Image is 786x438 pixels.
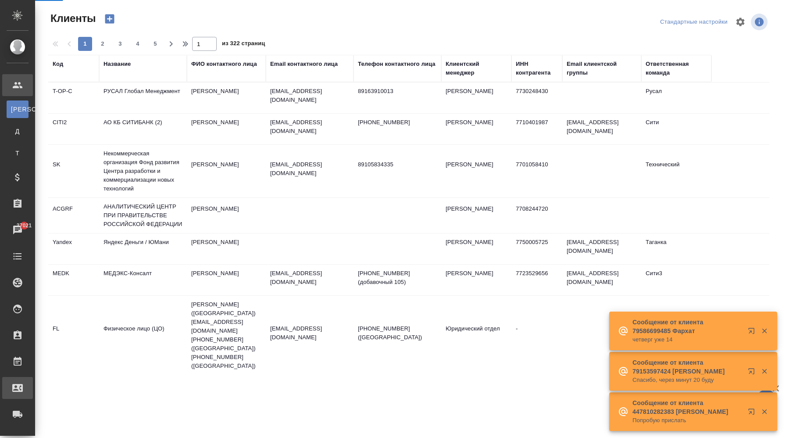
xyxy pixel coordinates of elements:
td: АО КБ СИТИБАНК (2) [99,114,187,144]
p: [EMAIL_ADDRESS][DOMAIN_NAME] [270,118,349,136]
td: ACGRF [48,200,99,231]
span: Посмотреть информацию [751,14,769,30]
button: Закрыть [755,408,773,416]
div: split button [658,15,730,29]
td: [PERSON_NAME] [441,156,511,187]
td: Технический [641,156,711,187]
span: Д [11,127,24,136]
div: ФИО контактного лица [191,60,257,68]
button: 2 [96,37,110,51]
td: T-OP-C [48,83,99,113]
td: АНАЛИТИЧЕСКИЙ ЦЕНТР ПРИ ПРАВИТЕЛЬСТВЕ РОССИЙСКОЙ ФЕДЕРАЦИИ [99,198,187,233]
td: FL [48,320,99,351]
td: МЕДЭКС-Консалт [99,265,187,295]
div: Код [53,60,63,68]
td: [PERSON_NAME] [187,156,266,187]
button: Закрыть [755,367,773,375]
td: [EMAIL_ADDRESS][DOMAIN_NAME] [562,233,641,264]
td: CITI2 [48,114,99,144]
button: Открыть в новой вкладке [743,322,764,343]
div: Email контактного лица [270,60,338,68]
p: Сообщение от клиента 79153597424 [PERSON_NAME] [632,358,742,376]
td: - [511,320,562,351]
a: [PERSON_NAME] [7,101,29,118]
button: Закрыть [755,327,773,335]
td: 7723529656 [511,265,562,295]
td: 7730248430 [511,83,562,113]
p: Попробую прислать [632,416,742,425]
td: [PERSON_NAME] [187,265,266,295]
td: 7710401987 [511,114,562,144]
p: Сообщение от клиента 79586699485 Фархат [632,318,742,335]
td: MEDK [48,265,99,295]
span: Клиенты [48,11,96,25]
td: [PERSON_NAME] [441,83,511,113]
span: [PERSON_NAME] [11,105,24,114]
td: [PERSON_NAME] [187,114,266,144]
td: Некоммерческая организация Фонд развития Центра разработки и коммерциализации новых технологий [99,145,187,197]
button: 4 [131,37,145,51]
p: Сообщение от клиента 447810282383 [PERSON_NAME] [632,399,742,416]
td: РУСАЛ Глобал Менеджмент [99,83,187,113]
td: [PERSON_NAME] [187,200,266,231]
div: Название [104,60,131,68]
p: [EMAIL_ADDRESS][DOMAIN_NAME] [270,324,349,342]
div: Email клиентской группы [567,60,637,77]
span: 37021 [11,221,37,230]
span: из 322 страниц [222,38,265,51]
a: Д [7,122,29,140]
p: четверг уже 14 [632,335,742,344]
td: Сити3 [641,265,711,295]
td: [EMAIL_ADDRESS][DOMAIN_NAME] [562,114,641,144]
td: Сити [641,114,711,144]
td: Юридический отдел [441,320,511,351]
div: Клиентский менеджер [446,60,507,77]
td: Русал [641,83,711,113]
td: Физическое лицо (ЦО) [99,320,187,351]
span: 4 [131,39,145,48]
td: [PERSON_NAME] [441,233,511,264]
td: 7708244720 [511,200,562,231]
td: [PERSON_NAME] [187,233,266,264]
button: Открыть в новой вкладке [743,363,764,384]
td: [PERSON_NAME] [441,200,511,231]
td: SK [48,156,99,187]
td: Яндекс Деньги / ЮМани [99,233,187,264]
a: 37021 [2,219,33,241]
p: 89105834335 [358,160,437,169]
td: 7701058410 [511,156,562,187]
p: [PHONE_NUMBER] (добавочный 105) [358,269,437,287]
td: 7750005725 [511,233,562,264]
p: Спасибо, через минут 20 буду [632,376,742,384]
p: [EMAIL_ADDRESS][DOMAIN_NAME] [270,269,349,287]
button: Открыть в новой вкладке [743,403,764,424]
div: Ответственная команда [646,60,707,77]
div: Телефон контактного лица [358,60,436,68]
span: 2 [96,39,110,48]
span: 5 [148,39,162,48]
p: [EMAIL_ADDRESS][DOMAIN_NAME] [270,87,349,104]
td: Yandex [48,233,99,264]
button: Создать [99,11,120,26]
td: [PERSON_NAME] [187,83,266,113]
td: [EMAIL_ADDRESS][DOMAIN_NAME] [562,265,641,295]
span: Т [11,149,24,158]
a: Т [7,144,29,162]
button: 3 [113,37,127,51]
div: ИНН контрагента [516,60,558,77]
span: Настроить таблицу [730,11,751,32]
span: 3 [113,39,127,48]
p: [EMAIL_ADDRESS][DOMAIN_NAME] [270,160,349,178]
td: [PERSON_NAME] [441,265,511,295]
button: 5 [148,37,162,51]
td: Таганка [641,233,711,264]
p: [PHONE_NUMBER] [358,118,437,127]
p: 89163910013 [358,87,437,96]
td: [PERSON_NAME] [441,114,511,144]
p: [PHONE_NUMBER] ([GEOGRAPHIC_DATA]) [358,324,437,342]
td: [PERSON_NAME] ([GEOGRAPHIC_DATA]) [EMAIL_ADDRESS][DOMAIN_NAME] [PHONE_NUMBER] ([GEOGRAPHIC_DATA])... [187,296,266,375]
